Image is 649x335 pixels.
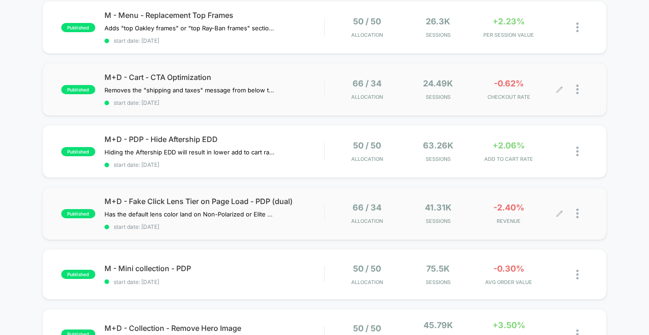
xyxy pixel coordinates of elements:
img: close [576,209,579,218]
span: Allocation [351,94,383,100]
span: Allocation [351,32,383,38]
span: -2.40% [493,203,524,212]
img: close [576,147,579,156]
span: 45.79k [423,320,453,330]
span: Sessions [405,156,471,162]
span: start date: [DATE] [104,99,324,106]
span: 66 / 34 [353,79,382,88]
span: Sessions [405,32,471,38]
span: Has the default lens color land on Non-Polarized or Elite Polarized to see if that performs bette... [104,210,275,218]
span: REVENUE [475,218,542,224]
span: 41.31k [425,203,452,212]
span: published [61,85,95,94]
span: published [61,209,95,218]
span: -0.62% [494,79,524,88]
span: Sessions [405,94,471,100]
span: start date: [DATE] [104,278,324,285]
span: Allocation [351,156,383,162]
span: 66 / 34 [353,203,382,212]
span: published [61,270,95,279]
span: M+D - Cart - CTA Optimization [104,73,324,82]
span: M - Mini collection - PDP [104,264,324,273]
span: start date: [DATE] [104,37,324,44]
span: 26.3k [426,17,450,26]
span: -0.30% [493,264,524,273]
span: Removes the "shipping and taxes" message from below the CTA and replaces it with message about re... [104,86,275,94]
span: Allocation [351,279,383,285]
span: Sessions [405,218,471,224]
span: AVG ORDER VALUE [475,279,542,285]
img: close [576,23,579,32]
span: +3.50% [493,320,525,330]
span: CHECKOUT RATE [475,94,542,100]
span: Adds "top Oakley frames" or "top Ray-Ban frames" section to replacement lenses for Oakley and Ray... [104,24,275,32]
span: M+D - Collection - Remove Hero Image [104,324,324,333]
span: Allocation [351,218,383,224]
span: published [61,23,95,32]
span: 24.49k [423,79,453,88]
span: PER SESSION VALUE [475,32,542,38]
span: 75.5k [426,264,450,273]
span: M+D - PDP - Hide Aftership EDD [104,135,324,144]
img: close [576,85,579,94]
span: Sessions [405,279,471,285]
span: start date: [DATE] [104,161,324,168]
span: start date: [DATE] [104,223,324,230]
img: close [576,270,579,279]
span: 50 / 50 [353,264,381,273]
span: +2.23% [493,17,525,26]
span: 50 / 50 [353,324,381,333]
span: 50 / 50 [353,141,381,150]
span: 50 / 50 [353,17,381,26]
span: Hiding the Aftership EDD will result in lower add to cart rate and conversion rate [104,148,275,156]
span: +2.06% [493,141,525,150]
span: M+D - Fake Click Lens Tier on Page Load - PDP (dual) [104,197,324,206]
span: published [61,147,95,156]
span: M - Menu - Replacement Top Frames [104,11,324,20]
span: 63.26k [423,141,453,150]
span: ADD TO CART RATE [475,156,542,162]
